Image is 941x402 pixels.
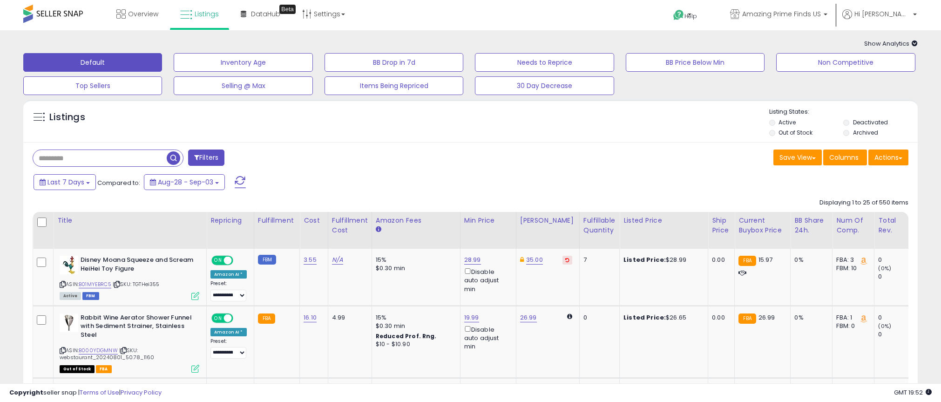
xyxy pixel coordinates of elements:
[232,314,247,322] span: OFF
[464,313,479,322] a: 19.99
[210,328,247,336] div: Amazon AI *
[258,216,296,225] div: Fulfillment
[738,216,786,235] div: Current Buybox Price
[60,313,78,332] img: 31nZzOA-vBL._SL40_.jpg
[878,322,891,330] small: (0%)
[325,53,463,72] button: BB Drop in 7d
[738,313,756,324] small: FBA
[304,255,317,265] a: 3.55
[47,177,84,187] span: Last 7 Days
[34,174,96,190] button: Last 7 Days
[332,313,365,322] div: 4.99
[842,9,917,30] a: Hi [PERSON_NAME]
[712,256,727,264] div: 0.00
[773,150,822,165] button: Save View
[332,255,343,265] a: N/A
[712,313,727,322] div: 0.00
[258,313,275,324] small: FBA
[836,322,867,330] div: FBM: 0
[376,225,381,234] small: Amazon Fees.
[878,265,891,272] small: (0%)
[60,292,81,300] span: All listings currently available for purchase on Amazon
[9,388,162,397] div: seller snap | |
[188,150,224,166] button: Filters
[894,388,932,397] span: 2025-09-11 19:52 GMT
[210,216,250,225] div: Repricing
[878,330,916,339] div: 0
[794,313,825,322] div: 0%
[623,256,701,264] div: $28.99
[583,313,612,322] div: 0
[864,39,918,48] span: Show Analytics
[60,256,78,274] img: 41t4Lt2zHGL._SL40_.jpg
[210,338,247,359] div: Preset:
[174,53,312,72] button: Inventory Age
[520,216,575,225] div: [PERSON_NAME]
[623,216,704,225] div: Listed Price
[623,313,666,322] b: Listed Price:
[868,150,908,165] button: Actions
[376,341,453,348] div: $10 - $10.90
[464,324,509,351] div: Disable auto adjust min
[836,256,867,264] div: FBA: 3
[738,256,756,266] small: FBA
[823,150,867,165] button: Columns
[854,9,910,19] span: Hi [PERSON_NAME]
[80,388,119,397] a: Terms of Use
[794,216,828,235] div: BB Share 24h.
[97,178,140,187] span: Compared to:
[376,256,453,264] div: 15%
[836,264,867,273] div: FBM: 10
[878,256,916,264] div: 0
[758,313,775,322] span: 26.99
[712,216,731,235] div: Ship Price
[376,313,453,322] div: 15%
[325,76,463,95] button: Items Being Repriced
[520,313,537,322] a: 26.99
[758,255,773,264] span: 15.97
[23,53,162,72] button: Default
[623,313,701,322] div: $26.65
[258,255,276,265] small: FBM
[376,264,453,273] div: $0.30 min
[49,111,85,124] h5: Listings
[769,108,918,116] p: Listing States:
[128,9,158,19] span: Overview
[475,76,614,95] button: 30 Day Decrease
[96,365,112,373] span: FBA
[232,257,247,265] span: OFF
[121,388,162,397] a: Privacy Policy
[878,273,916,281] div: 0
[304,216,324,225] div: Cost
[81,313,194,342] b: Rabbit Wine Aerator Shower Funnel with Sediment Strainer, Stainless Steel
[158,177,213,187] span: Aug-28 - Sep-03
[475,53,614,72] button: Needs to Reprice
[836,313,867,322] div: FBA: 1
[583,216,616,235] div: Fulfillable Quantity
[113,280,160,288] span: | SKU: TGTHei355
[794,256,825,264] div: 0%
[583,256,612,264] div: 7
[779,118,796,126] label: Active
[212,314,224,322] span: ON
[526,255,543,265] a: 35.00
[79,347,118,354] a: B000YDGMNW
[376,322,453,330] div: $0.30 min
[666,2,715,30] a: Help
[776,53,915,72] button: Non Competitive
[673,9,684,21] i: Get Help
[464,255,481,265] a: 28.99
[626,53,765,72] button: BB Price Below Min
[623,255,666,264] b: Listed Price:
[174,76,312,95] button: Selling @ Max
[79,280,111,288] a: B01MYEBRC5
[251,9,280,19] span: DataHub
[60,313,199,372] div: ASIN:
[779,129,812,136] label: Out of Stock
[464,216,512,225] div: Min Price
[82,292,99,300] span: FBM
[60,256,199,299] div: ASIN:
[279,5,296,14] div: Tooltip anchor
[742,9,821,19] span: Amazing Prime Finds US
[878,313,916,322] div: 0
